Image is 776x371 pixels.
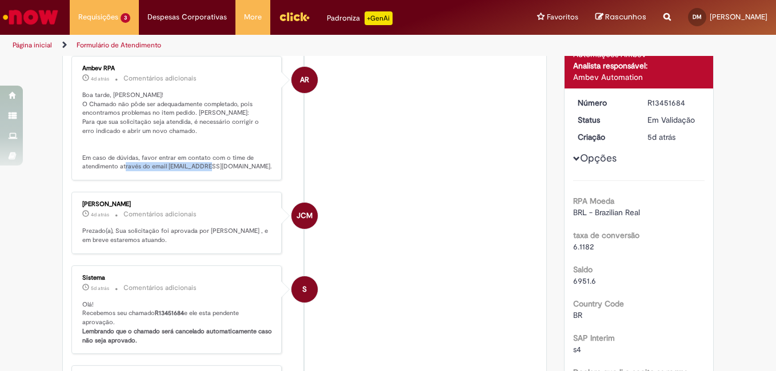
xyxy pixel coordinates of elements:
[573,299,624,309] b: Country Code
[291,67,318,93] div: Ambev RPA
[297,202,313,229] span: JCM
[547,11,578,23] span: Favoritos
[573,71,705,83] div: Ambev Automation
[82,227,273,244] p: Prezado(a), Sua solicitação foi aprovada por [PERSON_NAME] , e em breve estaremos atuando.
[82,275,273,281] div: Sistema
[91,211,109,218] time: 28/08/2025 14:03:01
[573,241,594,252] span: 6.1182
[573,230,639,240] b: taxa de conversão
[291,203,318,229] div: José Carlos Menezes De Oliveira Junior
[573,310,582,320] span: BR
[573,333,615,343] b: SAP Interim
[327,11,393,25] div: Padroniza
[123,209,197,219] small: Comentários adicionais
[302,276,307,303] span: S
[1,6,60,29] img: ServiceNow
[123,74,197,83] small: Comentários adicionais
[647,132,675,142] time: 27/08/2025 10:57:49
[78,11,118,23] span: Requisições
[82,201,273,208] div: [PERSON_NAME]
[121,13,130,23] span: 3
[573,276,596,286] span: 6951.6
[147,11,227,23] span: Despesas Corporativas
[647,97,701,108] div: R13451684
[569,131,639,143] dt: Criação
[569,97,639,108] dt: Número
[279,8,310,25] img: click_logo_yellow_360x200.png
[573,344,581,354] span: s4
[77,41,161,50] a: Formulário de Atendimento
[595,12,646,23] a: Rascunhos
[13,41,52,50] a: Página inicial
[573,196,614,206] b: RPA Moeda
[693,13,702,21] span: DM
[123,283,197,293] small: Comentários adicionais
[91,285,109,292] span: 5d atrás
[605,11,646,22] span: Rascunhos
[82,65,273,72] div: Ambev RPA
[82,300,273,345] p: Olá! Recebemos seu chamado e ele esta pendente aprovação.
[91,211,109,218] span: 4d atrás
[9,35,509,56] ul: Trilhas de página
[291,276,318,303] div: System
[573,60,705,71] div: Analista responsável:
[82,91,273,171] p: Boa tarde, [PERSON_NAME]! O Chamado não pôde ser adequadamente completado, pois encontramos probl...
[91,75,109,82] span: 4d atrás
[710,12,767,22] span: [PERSON_NAME]
[647,132,675,142] span: 5d atrás
[300,66,309,94] span: AR
[91,75,109,82] time: 28/08/2025 16:35:25
[647,131,701,143] div: 27/08/2025 10:57:49
[155,309,184,317] b: R13451684
[573,264,593,275] b: Saldo
[82,327,274,345] b: Lembrando que o chamado será cancelado automaticamente caso não seja aprovado.
[91,285,109,292] time: 27/08/2025 10:58:02
[647,114,701,126] div: Em Validação
[244,11,262,23] span: More
[569,114,639,126] dt: Status
[573,207,640,217] span: BRL - Brazilian Real
[365,11,393,25] p: +GenAi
